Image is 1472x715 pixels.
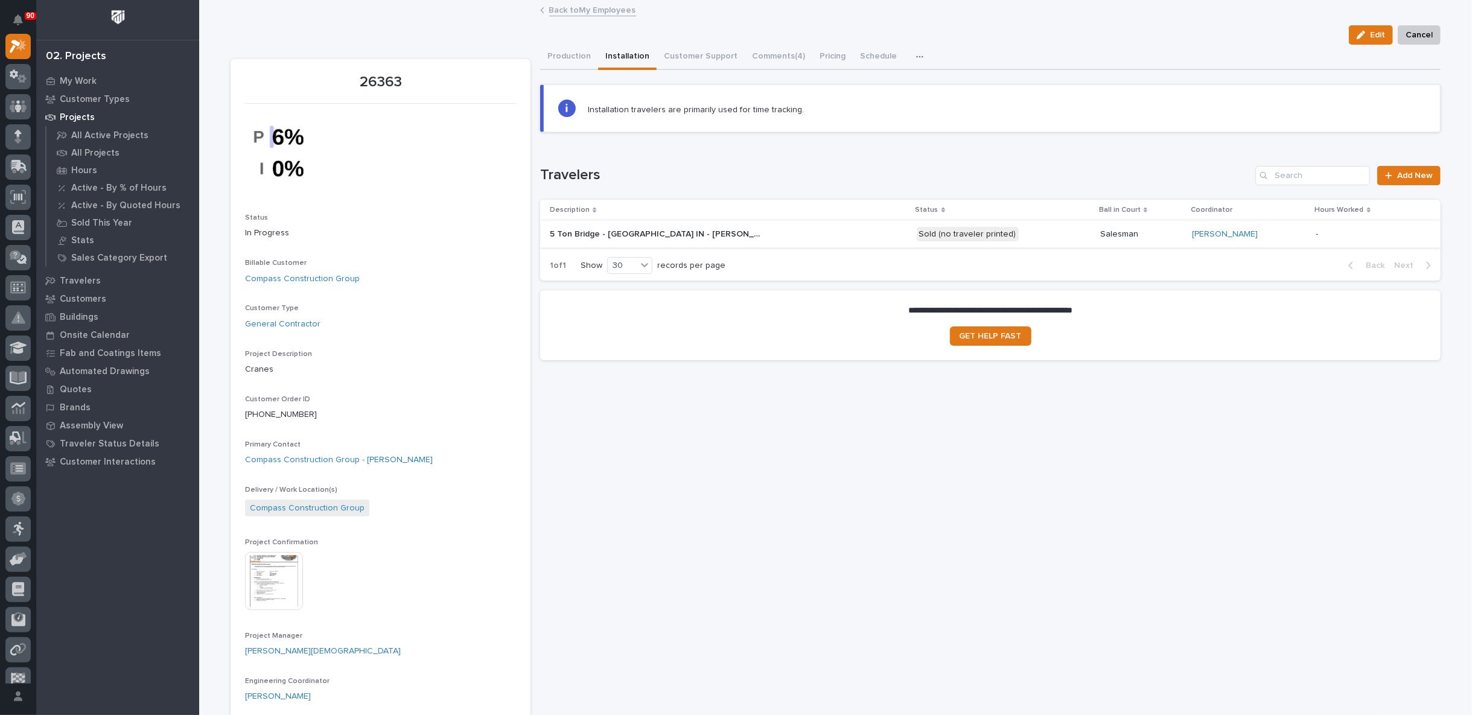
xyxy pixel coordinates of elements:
a: All Active Projects [46,127,199,144]
a: Stats [46,232,199,249]
a: Quotes [36,380,199,398]
span: Cancel [1406,28,1433,42]
button: Notifications [5,7,31,33]
button: Cancel [1398,25,1441,45]
p: Assembly View [60,421,123,431]
a: Hours [46,162,199,179]
span: Project Manager [245,632,302,640]
a: Assembly View [36,416,199,434]
div: Notifications90 [15,14,31,34]
button: Edit [1349,25,1393,45]
span: Back [1359,260,1384,271]
p: Hours [71,165,97,176]
p: In Progress [245,227,516,240]
a: Back toMy Employees [549,2,636,16]
span: Status [245,214,268,221]
span: Project Confirmation [245,539,318,546]
button: Pricing [812,45,853,70]
p: Brands [60,402,91,413]
p: My Work [60,76,97,87]
a: Sales Category Export [46,249,199,266]
a: Compass Construction Group [250,502,365,515]
p: Traveler Status Details [60,439,159,450]
p: 5 Ton Bridge - [GEOGRAPHIC_DATA] IN - [PERSON_NAME][DEMOGRAPHIC_DATA] [550,227,763,240]
p: Cranes [245,363,516,376]
p: Fab and Coatings Items [60,348,161,359]
p: Quotes [60,384,92,395]
p: Buildings [60,312,98,323]
button: Comments (4) [745,45,812,70]
a: Brands [36,398,199,416]
span: Customer Order ID [245,396,310,403]
tr: 5 Ton Bridge - [GEOGRAPHIC_DATA] IN - [PERSON_NAME][DEMOGRAPHIC_DATA]5 Ton Bridge - [GEOGRAPHIC_D... [540,220,1441,247]
span: Delivery / Work Location(s) [245,486,337,494]
button: Installation [598,45,657,70]
span: Add New [1397,171,1433,180]
a: [PERSON_NAME] [245,690,311,703]
span: Project Description [245,351,312,358]
p: Sales Category Export [71,253,167,264]
a: Projects [36,108,199,126]
p: Customer Types [60,94,130,105]
a: Customer Types [36,90,199,108]
p: 90 [27,11,34,20]
p: Description [550,203,590,217]
p: Automated Drawings [60,366,150,377]
span: Engineering Coordinator [245,678,330,685]
a: [PERSON_NAME][DEMOGRAPHIC_DATA] [245,645,401,658]
p: All Projects [71,148,119,159]
a: Active - By % of Hours [46,179,199,196]
a: My Work [36,72,199,90]
p: Customer Interactions [60,457,156,468]
span: Billable Customer [245,259,307,267]
a: Traveler Status Details [36,434,199,453]
p: Coordinator [1191,203,1232,217]
p: - [1316,227,1321,240]
span: Next [1394,260,1421,271]
div: 02. Projects [46,50,106,63]
div: Sold (no traveler printed) [917,227,1019,242]
img: lui0juHdR4V1vy05PjYFYddCXUvZ0OdSidCPwfX8Di4 [245,111,336,194]
p: 1 of 1 [540,251,576,281]
img: Workspace Logo [107,6,129,28]
p: Ball in Court [1099,203,1141,217]
span: Customer Type [245,305,299,312]
div: 30 [608,259,637,272]
a: General Contractor [245,318,320,331]
a: [PERSON_NAME] [1192,229,1258,240]
p: 26363 [245,74,516,91]
a: Compass Construction Group - [PERSON_NAME] [245,454,433,466]
a: Fab and Coatings Items [36,344,199,362]
p: Sold This Year [71,218,132,229]
p: Salesman [1100,229,1182,240]
p: Show [581,261,602,271]
a: Customers [36,290,199,308]
p: Installation travelers are primarily used for time tracking. [588,104,804,115]
a: Customer Interactions [36,453,199,471]
p: Onsite Calendar [60,330,130,341]
a: Active - By Quoted Hours [46,197,199,214]
a: Automated Drawings [36,362,199,380]
a: All Projects [46,144,199,161]
a: Travelers [36,272,199,290]
button: Next [1389,260,1441,271]
button: Back [1339,260,1389,271]
div: Search [1255,166,1370,185]
span: Edit [1370,30,1385,40]
span: Primary Contact [245,441,301,448]
p: Status [916,203,938,217]
a: GET HELP FAST [950,326,1031,346]
p: Travelers [60,276,101,287]
button: Production [540,45,598,70]
button: Schedule [853,45,904,70]
h1: Travelers [540,167,1251,184]
a: Compass Construction Group [245,273,360,285]
p: Active - By % of Hours [71,183,167,194]
p: records per page [657,261,725,271]
p: Customers [60,294,106,305]
span: GET HELP FAST [960,332,1022,340]
p: Active - By Quoted Hours [71,200,180,211]
p: Projects [60,112,95,123]
a: Buildings [36,308,199,326]
a: Sold This Year [46,214,199,231]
